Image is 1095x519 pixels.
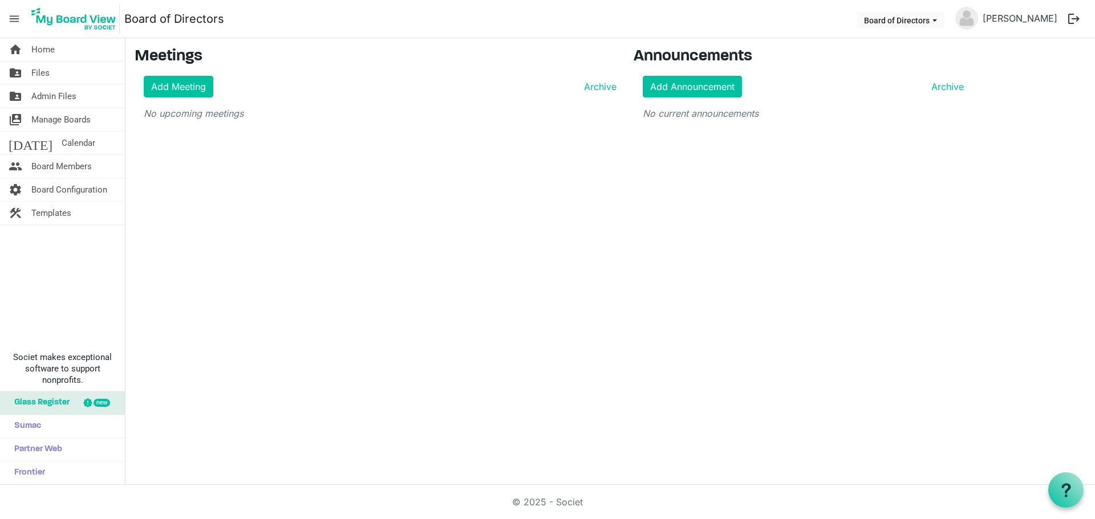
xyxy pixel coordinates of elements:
span: settings [9,178,22,201]
span: Glass Register [9,391,70,414]
div: new [94,399,110,407]
span: Calendar [62,132,95,154]
button: Board of Directors dropdownbutton [857,12,944,28]
span: people [9,155,22,178]
span: Sumac [9,415,41,438]
span: folder_shared [9,85,22,108]
span: menu [3,8,25,30]
span: Home [31,38,55,61]
h3: Announcements [634,47,973,67]
a: Board of Directors [124,7,224,30]
h3: Meetings [135,47,617,67]
a: Archive [579,80,617,93]
span: construction [9,202,22,224]
img: no-profile-picture.svg [955,7,978,30]
span: Board Members [31,155,92,178]
span: switch_account [9,108,22,131]
span: Frontier [9,461,45,484]
p: No current announcements [643,107,964,120]
span: Manage Boards [31,108,91,131]
a: © 2025 - Societ [512,496,583,508]
a: My Board View Logo [28,5,124,33]
span: [DATE] [9,132,52,154]
a: Add Meeting [144,76,213,97]
span: Board Configuration [31,178,107,201]
span: Files [31,62,50,84]
span: home [9,38,22,61]
p: No upcoming meetings [144,107,617,120]
img: My Board View Logo [28,5,120,33]
button: logout [1062,7,1086,31]
span: Partner Web [9,438,62,461]
span: Admin Files [31,85,76,108]
a: [PERSON_NAME] [978,7,1062,30]
span: Societ makes exceptional software to support nonprofits. [5,352,120,386]
a: Archive [927,80,964,93]
span: Templates [31,202,71,224]
span: folder_shared [9,62,22,84]
a: Add Announcement [643,76,742,97]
